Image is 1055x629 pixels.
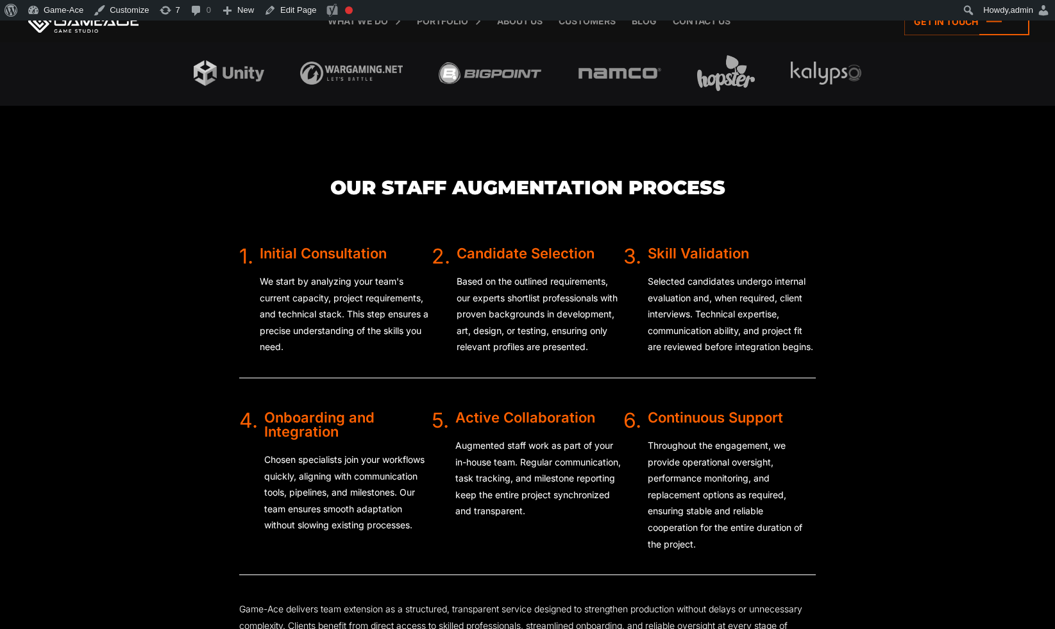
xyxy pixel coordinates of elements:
div: 5. [432,410,449,532]
img: Hopster logo [697,55,755,91]
img: Wargaming logo [300,62,403,85]
div: 3. [623,246,641,368]
p: Augmented staff work as part of your in-house team. Regular communication, task tracking, and mil... [455,437,624,519]
div: Initial Consultation [260,246,432,260]
div: Focus keyphrase not set [345,6,353,14]
div: 2. [432,246,450,368]
p: We start by analyzing your team's current capacity, project requirements, and technical stack. Th... [260,273,432,355]
div: Skill Validation [648,246,816,260]
p: Selected candidates undergo internal evaluation and, when required, client interviews. Technical ... [648,273,816,355]
div: Candidate Selection [457,246,624,260]
div: 1. [239,246,253,368]
img: Kalypso media logo [791,62,861,85]
div: Onboarding and Integration [264,410,432,439]
div: 6. [623,410,641,565]
div: Active Collaboration [455,410,624,424]
div: 4. [239,410,258,546]
div: Continuous Support [648,410,816,424]
p: Chosen specialists join your workflows quickly, aligning with communication tools, pipelines, and... [264,451,432,533]
img: Bigpoint logo [439,62,541,84]
img: Namco logo [578,67,661,79]
span: admin [1011,5,1033,15]
p: Throughout the engagement, we provide operational oversight, performance monitoring, and replacem... [648,437,816,552]
a: Get in touch [904,8,1029,35]
h3: Our Staff Augmentation Process [239,177,816,198]
p: Based on the outlined requirements, our experts shortlist professionals with proven backgrounds i... [457,273,624,355]
img: Unity logo [194,60,264,87]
